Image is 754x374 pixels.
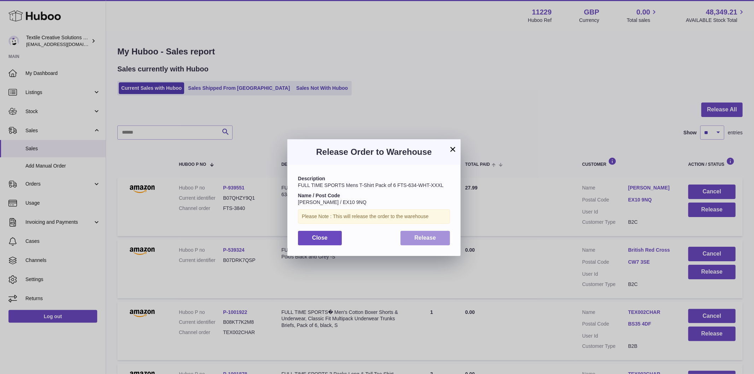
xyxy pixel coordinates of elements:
strong: Description [298,176,325,181]
div: Please Note : This will release the order to the warehouse [298,209,450,224]
button: Release [401,231,450,245]
span: [PERSON_NAME] / EX10 9NQ [298,199,367,205]
span: FULL TIME SPORTS Mens T-Shirt Pack of 6 FTS-634-WHT-XXXL [298,182,444,188]
button: × [449,145,457,153]
h3: Release Order to Warehouse [298,146,450,158]
button: Close [298,231,342,245]
span: Close [312,235,328,241]
span: Release [415,235,436,241]
strong: Name / Post Code [298,193,340,198]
